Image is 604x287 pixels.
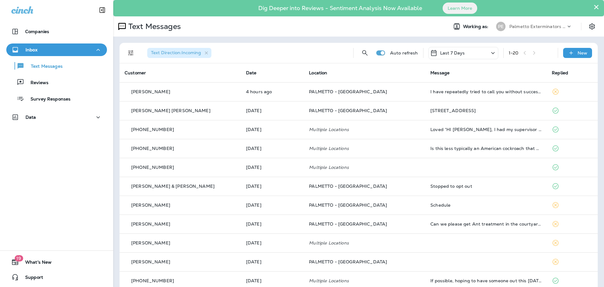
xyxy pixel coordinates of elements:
p: Sep 25, 2025 01:09 PM [246,259,299,264]
p: [PHONE_NUMBER] [131,165,174,170]
p: Data [25,115,36,120]
p: Multiple Locations [309,146,420,151]
div: Text Direction:Incoming [147,48,211,58]
p: Companies [25,29,49,34]
div: Loved “HI Lindsay, I had my supervisor look at your photo and it does appear to be an american co... [430,127,542,132]
p: Multiple Locations [309,127,420,132]
p: Sep 25, 2025 05:20 PM [246,203,299,208]
p: Multiple Locations [309,278,420,283]
span: Replied [552,70,568,76]
div: I have repeatedly tried to call you without success. Please call me to set up appointment for ser... [430,89,542,94]
p: [PHONE_NUMBER] [131,146,174,151]
p: [PERSON_NAME] [131,203,170,208]
p: Survey Responses [24,96,70,102]
p: [PERSON_NAME] & [PERSON_NAME] [131,184,215,189]
div: Can we please get Ant treatment in the courtyard on your next visit? [430,221,542,227]
button: Filters [125,47,137,59]
button: Collapse Sidebar [93,4,111,16]
div: 1078 Glenshaw St. North Charleston, SC 29405 [430,108,542,113]
p: [PERSON_NAME] [PERSON_NAME] [131,108,210,113]
button: Close [593,2,599,12]
span: PALMETTO - [GEOGRAPHIC_DATA] [309,259,387,265]
p: [PHONE_NUMBER] [131,278,174,283]
p: Sep 25, 2025 02:57 PM [246,221,299,227]
p: [PERSON_NAME] [131,240,170,245]
span: PALMETTO - [GEOGRAPHIC_DATA] [309,221,387,227]
span: PALMETTO - [GEOGRAPHIC_DATA] [309,89,387,95]
p: [PERSON_NAME] [131,221,170,227]
span: 19 [14,255,23,261]
span: Customer [125,70,146,76]
button: Data [6,111,107,123]
span: Message [430,70,450,76]
p: Inbox [25,47,37,52]
div: 1 - 20 [509,50,519,55]
p: Reviews [24,80,48,86]
p: Sep 25, 2025 02:05 PM [246,240,299,245]
span: PALMETTO - [GEOGRAPHIC_DATA] [309,108,387,113]
div: Stopped to opt out [430,184,542,189]
span: Working as: [463,24,490,29]
p: Auto refresh [390,50,418,55]
button: Inbox [6,43,107,56]
button: 19What's New [6,256,107,268]
p: Dig Deeper into Reviews - Sentiment Analysis Now Available [240,7,440,9]
div: PE [496,22,506,31]
div: Schedule [430,203,542,208]
p: Sep 26, 2025 12:01 PM [246,146,299,151]
p: Sep 29, 2025 09:29 AM [246,89,299,94]
button: Settings [586,21,598,32]
div: If possible, hoping to have someone out this coming Monday or Tuesday. We have guest arriving on ... [430,278,542,283]
button: Reviews [6,76,107,89]
p: [PHONE_NUMBER] [131,127,174,132]
span: Location [309,70,327,76]
div: Is this less typically an American cockroach that would suddenly appear on my table could it have... [430,146,542,151]
span: Support [19,275,43,282]
span: PALMETTO - [GEOGRAPHIC_DATA] [309,202,387,208]
button: Survey Responses [6,92,107,105]
button: Learn More [443,3,477,14]
p: Sep 25, 2025 05:58 PM [246,184,299,189]
span: Date [246,70,257,76]
p: Multiple Locations [309,240,420,245]
p: Multiple Locations [309,165,420,170]
span: Text Direction : Incoming [151,50,201,55]
button: Companies [6,25,107,38]
p: Last 7 Days [440,50,465,55]
p: Text Messages [126,22,181,31]
p: Sep 26, 2025 03:53 PM [246,127,299,132]
span: What's New [19,260,52,267]
p: [PERSON_NAME] [131,89,170,94]
button: Support [6,271,107,284]
p: Sep 25, 2025 11:55 AM [246,278,299,283]
button: Text Messages [6,59,107,72]
span: PALMETTO - [GEOGRAPHIC_DATA] [309,183,387,189]
p: [PERSON_NAME] [131,259,170,264]
p: Sep 26, 2025 08:58 AM [246,165,299,170]
p: Text Messages [25,64,63,70]
p: Sep 26, 2025 04:32 PM [246,108,299,113]
p: New [578,50,587,55]
p: Palmetto Exterminators LLC [509,24,566,29]
button: Search Messages [359,47,371,59]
